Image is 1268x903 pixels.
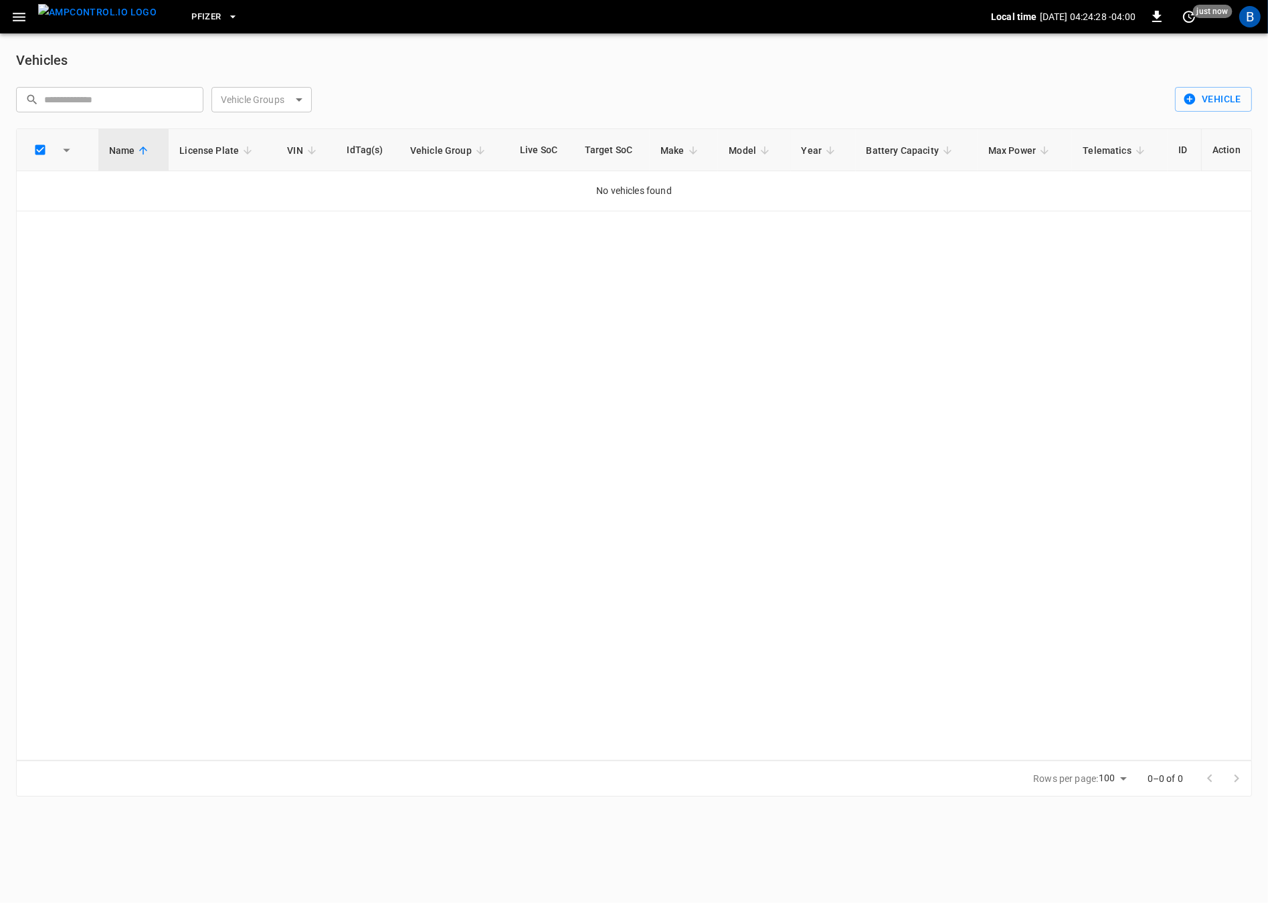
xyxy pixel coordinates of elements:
span: Year [802,142,840,159]
p: Local time [991,10,1037,23]
th: Target SoC [574,129,650,171]
span: Model [729,142,774,159]
p: [DATE] 04:24:28 -04:00 [1040,10,1136,23]
span: License Plate [179,142,256,159]
span: Battery Capacity [867,142,956,159]
p: 0–0 of 0 [1148,772,1183,785]
p: Rows per page: [1033,772,1098,785]
div: 100 [1099,769,1131,788]
h6: Vehicles [16,49,68,71]
span: Name [109,142,153,159]
img: ampcontrol.io logo [38,4,157,21]
span: just now [1193,5,1233,18]
span: VIN [287,142,320,159]
th: ID [1168,129,1201,171]
button: Pfizer [186,4,244,30]
span: Make [660,142,702,159]
th: Live SoC [509,129,574,171]
th: Action [1201,129,1251,171]
button: set refresh interval [1178,6,1200,27]
span: Max Power [988,142,1053,159]
th: IdTag(s) [336,129,399,171]
td: No vehicles found [17,171,1251,211]
span: Pfizer [191,9,221,25]
span: Vehicle Group [410,142,489,159]
div: profile-icon [1239,6,1261,27]
button: Vehicle [1175,87,1252,112]
span: Telematics [1083,142,1149,159]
